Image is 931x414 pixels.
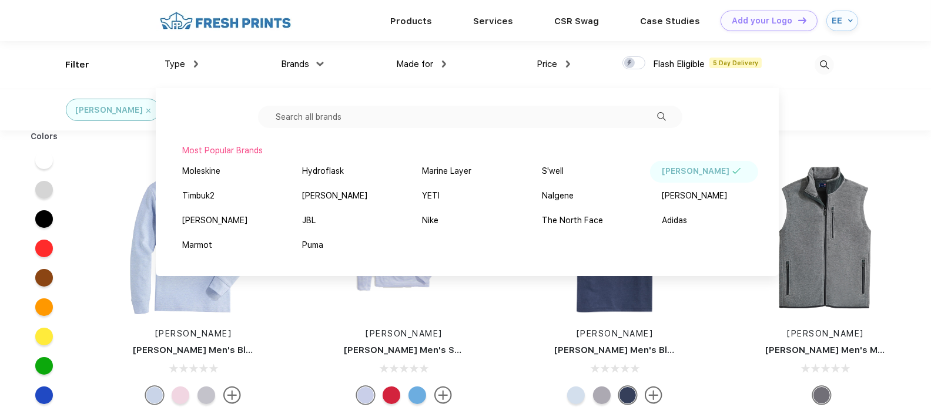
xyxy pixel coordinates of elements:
[567,386,585,404] div: Jake Blue
[554,345,784,355] a: [PERSON_NAME] Men's Blank Edgartown Pique Polo
[396,59,433,69] span: Made for
[165,59,185,69] span: Type
[155,329,232,338] a: [PERSON_NAME]
[662,214,687,227] div: Adidas
[645,386,662,404] img: more.svg
[182,239,212,251] div: Marmot
[798,17,806,23] img: DT
[182,144,752,157] div: Most Popular Brands
[133,345,364,355] a: [PERSON_NAME] Men's Blank Saltwater Quarter-Zip
[662,190,727,202] div: [PERSON_NAME]
[537,59,557,69] span: Price
[182,214,247,227] div: [PERSON_NAME]
[473,16,513,26] a: Services
[442,60,446,68] img: dropdown.png
[577,329,654,338] a: [PERSON_NAME]
[408,386,426,404] div: Coastline
[653,59,705,69] span: Flash Eligible
[223,386,241,404] img: more.svg
[182,190,215,202] div: Timbuk2
[788,329,865,338] a: [PERSON_NAME]
[813,386,830,404] div: Gray Heather
[593,386,611,404] div: Barracuda
[554,16,599,26] a: CSR Swag
[357,386,374,404] div: Jos Van White
[115,160,272,316] img: func=resize&h=266
[302,190,367,202] div: [PERSON_NAME]
[258,106,682,128] input: Search all brands
[566,60,570,68] img: dropdown.png
[281,59,309,69] span: Brands
[542,214,603,227] div: The North Face
[383,386,400,404] div: Resort Red
[302,239,323,251] div: Puma
[815,55,834,75] img: desktop_search.svg
[22,130,67,143] div: Colors
[146,386,163,404] div: Light Blue
[366,329,443,338] a: [PERSON_NAME]
[146,109,150,113] img: filter_cancel.svg
[302,214,316,227] div: JBL
[422,165,471,177] div: Marine Layer
[732,16,792,26] div: Add your Logo
[748,160,904,316] img: func=resize&h=266
[75,104,143,116] div: [PERSON_NAME]
[732,168,741,174] img: filter_selected.svg
[422,214,438,227] div: Nike
[156,11,294,31] img: fo%20logo%202.webp
[344,345,603,355] a: [PERSON_NAME] Men's Sankaty Performance Quarter-Zip
[542,190,574,202] div: Nalgene
[848,18,853,23] img: arrow_down_blue.svg
[662,165,729,177] div: [PERSON_NAME]
[317,62,324,66] img: dropdown.png
[197,386,215,404] div: Granite
[182,165,220,177] div: Moleskine
[422,190,440,202] div: YETI
[619,386,637,404] div: Deep Bay
[542,165,564,177] div: S'well
[194,60,198,68] img: dropdown.png
[657,112,666,121] img: filter_dropdown_search.svg
[302,165,344,177] div: Hydroflask
[65,58,89,72] div: Filter
[172,386,189,404] div: Pink Cloud
[390,16,432,26] a: Products
[832,16,845,26] div: EE
[434,386,452,404] img: more.svg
